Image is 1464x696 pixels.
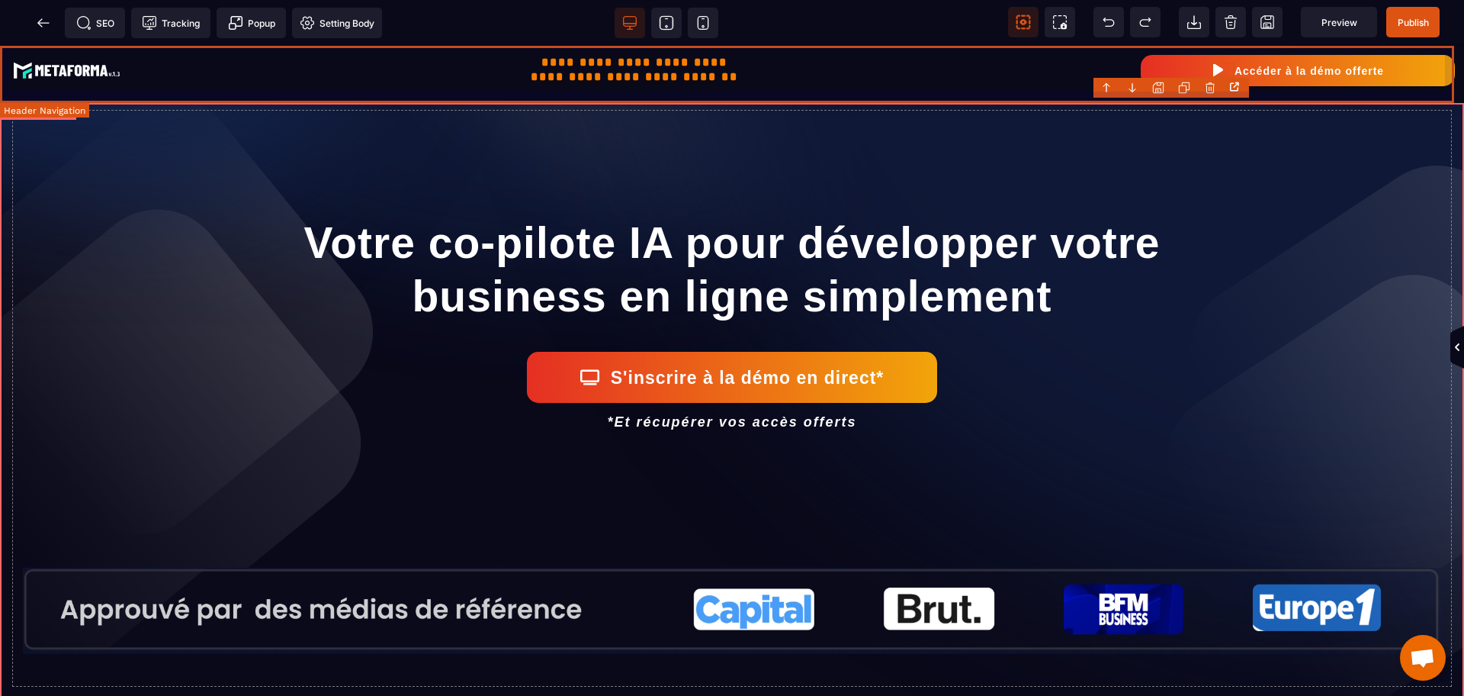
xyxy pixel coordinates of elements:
h1: Votre co-pilote IA pour développer votre business en ligne simplement [23,163,1441,285]
span: Screenshot [1045,7,1075,37]
span: View mobile [688,8,718,38]
span: Preview [1321,17,1357,28]
button: S'inscrire à la démo en direct* [527,306,937,357]
span: Create Alert Modal [217,8,286,38]
span: Save [1386,7,1440,37]
span: Back [28,8,59,38]
span: Setting Body [300,15,374,31]
span: Toggle Views [1450,325,1464,371]
span: Undo [1093,7,1124,37]
span: Redo [1130,7,1161,37]
span: Popup [228,15,275,31]
span: Tracking [142,15,200,31]
span: Publish [1398,17,1429,28]
div: Mở cuộc trò chuyện [1400,635,1446,681]
span: Favicon [292,8,382,38]
span: Save [1252,7,1283,37]
span: Preview [1301,7,1377,37]
span: Tracking code [131,8,210,38]
button: Accéder à la démo offerte [1141,9,1455,40]
span: SEO [76,15,114,31]
span: View components [1008,7,1039,37]
span: View desktop [615,8,645,38]
span: Open Import Webpage [1179,7,1209,37]
div: Open the link Modal [1226,79,1246,95]
img: 8fa9e2e868b1947d56ac74b6bb2c0e33_logo-meta-v1-2.fcd3b35b.svg [13,13,124,36]
span: Clear [1215,7,1246,37]
img: cedcaeaed21095557c16483233e6a24a_Capture_d%E2%80%99e%CC%81cran_2025-10-10_a%CC%80_12.46.04.png [23,522,1441,608]
span: View tablet [651,8,682,38]
span: Seo meta data [65,8,125,38]
i: *Et récupérer vos accès offerts [608,369,857,384]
